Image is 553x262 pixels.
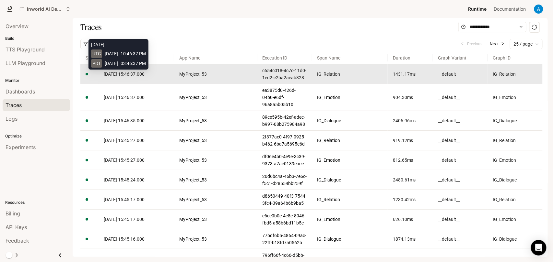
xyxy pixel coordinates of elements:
a: __default__ [438,216,483,223]
a: [DATE] 15:45:17.000 [104,216,169,223]
a: MyProject_53 [179,117,252,124]
a: IG_Relation [493,196,537,203]
article: 812.65 ms [393,157,428,164]
button: Open workspace menu [17,3,73,16]
a: MyProject_53 [179,71,252,78]
a: IG_Emotion [493,157,537,164]
a: __default__ [438,157,483,164]
a: __default__ [438,196,483,203]
span: 10:46:37 PM [121,50,146,57]
a: e6cc0b0e-4c8c-8946-fbd5-a58b6bd11b5c [263,212,307,226]
span: 03:46:37 PM [121,60,146,67]
a: IG_Dialogue [493,117,537,124]
a: MyProject_53 [179,94,252,101]
button: Nextright [488,40,507,48]
a: Documentation [490,3,530,16]
a: [DATE] 15:45:17.000 [104,196,169,203]
article: 1431.17 ms [393,71,428,78]
a: MyProject_53 [179,157,252,164]
button: leftPrevious [458,40,485,48]
span: [DATE] 15:46:35.000 [104,118,145,123]
a: [DATE] 15:45:27.000 [104,157,169,164]
a: 919.12ms [393,137,428,144]
a: [DATE] 15:46:37.000 [104,71,169,78]
span: Runtime [468,5,487,13]
span: 25 / page [514,39,539,49]
a: IG_Emotion [317,94,382,101]
a: d8650449-40f3-7544-3fc4-39a64b6b9ba5 [263,192,307,207]
span: [DATE] 15:45:11.000 [104,256,145,261]
a: 1431.17ms [393,71,428,78]
a: IG_Dialogue [317,176,382,183]
a: IG_Relation [493,137,537,144]
span: right [501,42,505,46]
a: df06e4b0-4e9e-3c39-9373-a7ac0139eaec [263,153,307,167]
span: Graph Variant [433,49,488,67]
a: __default__ [438,94,483,101]
a: IG_Relation [317,137,382,144]
a: IG_Relation [317,71,382,78]
a: __default__ [438,176,483,183]
img: User avatar [534,5,543,14]
a: __default__ [438,137,483,144]
a: IG_Dialogue [493,176,537,183]
article: IG_Dialogue [493,235,537,243]
a: [DATE] 15:46:35.000 [104,117,169,124]
article: 2480.61 ms [393,176,428,183]
a: 20d6bc4a-46b3-7e6c-f5c1-d28554bb259f [263,173,307,187]
a: Runtime [466,3,489,16]
span: [DATE] 15:45:17.000 [104,197,145,202]
span: [DATE] [105,60,118,67]
a: IG_Relation [493,71,537,78]
article: IG_Emotion [493,94,537,101]
a: 2406.96ms [393,117,428,124]
a: MyProject_53 [179,176,252,183]
a: 89ce595b-42ef-adec-b997-08b275984a98 [263,114,307,128]
a: __default__ [438,117,483,124]
a: MyProject_53 [179,137,252,144]
a: 1874.13ms [393,235,428,243]
a: IG_Dialogue [317,235,382,243]
span: App Name [174,49,257,67]
a: c654c018-4c7c-11d0-1ed2-c2ba2aeab828 [263,67,307,81]
article: 1230.42 ms [393,196,428,203]
span: UTC [91,49,102,58]
a: [DATE] 15:45:16.000 [104,235,169,243]
a: 77bdf6b5-4864-09ac-22ff-b18fd7a0562b [263,232,307,246]
a: MyProject_53 [179,216,252,223]
span: [DATE] 15:45:24.000 [104,177,145,182]
div: [DATE] [91,41,146,48]
a: IG_Relation [317,196,382,203]
span: Documentation [494,5,526,13]
article: 626.10 ms [393,216,428,223]
a: 2480.61ms [393,176,428,183]
div: Open Intercom Messenger [531,240,547,256]
article: 919.12 ms [393,137,428,144]
a: IG_Dialogue [317,117,382,124]
button: User avatar [532,3,545,16]
span: PDT [91,59,102,68]
span: Execution ID [257,49,312,67]
span: [DATE] 15:46:37.000 [104,95,145,100]
a: IG_Emotion [317,157,382,164]
span: [DATE] [105,50,118,57]
span: Span Name [312,49,388,67]
a: 626.10ms [393,216,428,223]
a: __default__ [438,235,483,243]
a: 904.30ms [393,94,428,101]
span: Next [490,41,498,47]
a: IG_Emotion [493,216,537,223]
span: [DATE] 15:45:16.000 [104,236,145,242]
a: [DATE] 15:45:24.000 [104,176,169,183]
span: Status [80,49,99,67]
p: Inworld AI Demos [27,6,63,12]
